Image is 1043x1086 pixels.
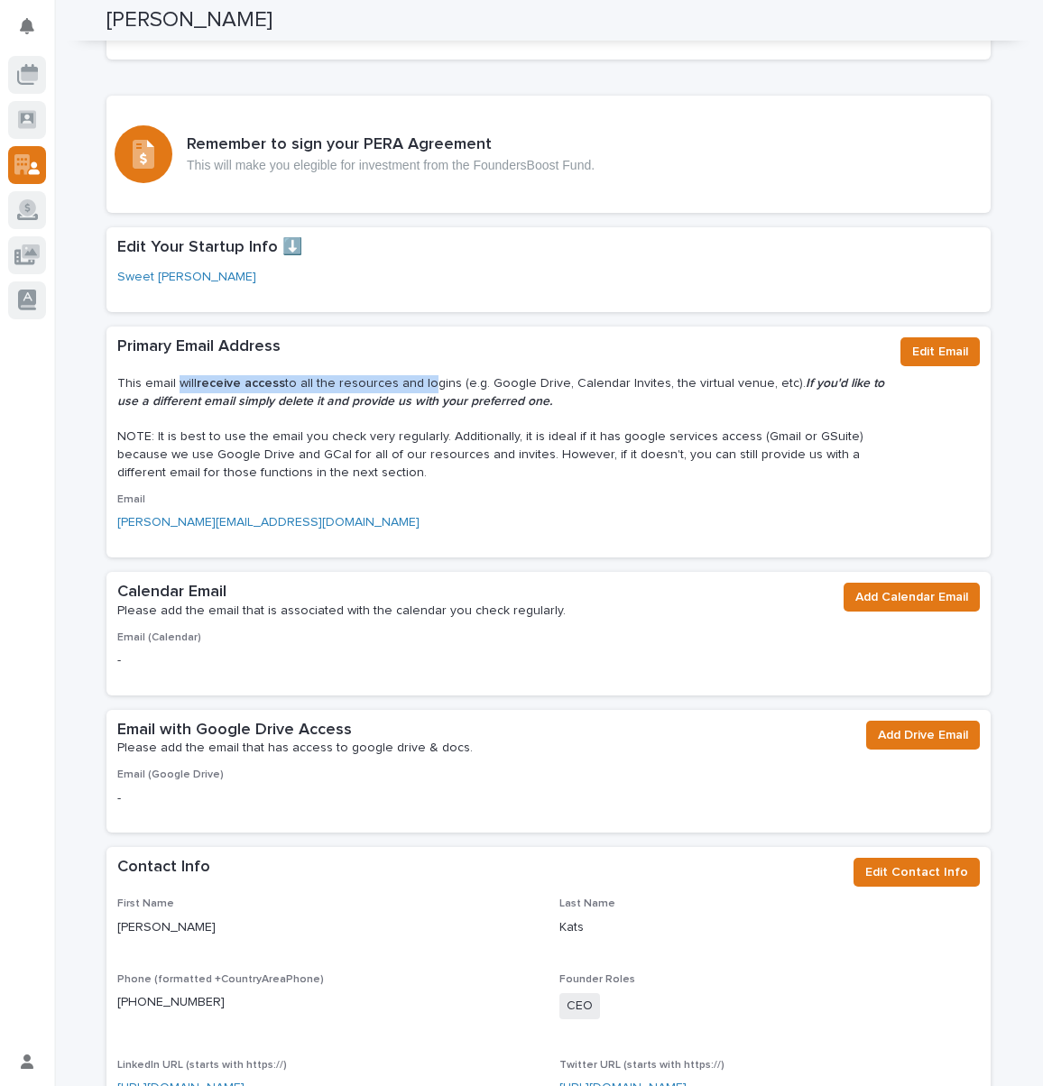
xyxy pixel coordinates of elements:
h2: Email with Google Drive Access [117,721,352,741]
span: Phone (formatted +CountryAreaPhone) [117,974,324,985]
span: Email [117,494,145,505]
span: CEO [559,993,600,1019]
span: Founder Roles [559,974,635,985]
h2: [PERSON_NAME] [106,7,272,33]
button: Add Calendar Email [844,583,980,612]
p: This will make you elegible for investment from the FoundersBoost Fund. [187,158,595,173]
span: Twitter URL (starts with https://) [559,1060,725,1071]
h2: Contact Info [117,858,210,878]
button: Add Drive Email [866,721,980,750]
button: Notifications [8,7,46,45]
span: Edit Email [912,343,968,361]
p: [PERSON_NAME] [117,918,538,937]
p: Kats [559,918,980,937]
em: If you'd like to use a different email simply delete it and provide us with your preferred one. [117,377,888,408]
span: First Name [117,898,174,909]
strong: receive access [197,377,285,390]
span: Email (Google Drive) [117,769,224,780]
h3: Remember to sign your PERA Agreement [187,135,595,155]
span: Last Name [559,898,615,909]
a: Remember to sign your PERA AgreementThis will make you elegible for investment from the FoundersB... [106,96,991,213]
p: This email will to all the resources and logins (e.g. Google Drive, Calendar Invites, the virtual... [117,375,886,411]
h2: Primary Email Address [117,337,281,357]
div: Notifications [23,18,46,47]
h2: Edit Your Startup Info ⬇️ [117,238,302,258]
a: Sweet [PERSON_NAME] [117,268,256,287]
span: Add Calendar Email [855,588,968,606]
h2: Calendar Email [117,583,226,603]
a: [PHONE_NUMBER] [117,996,225,1008]
p: - [117,789,980,808]
a: [PERSON_NAME][EMAIL_ADDRESS][DOMAIN_NAME] [117,516,420,529]
p: - [117,651,980,670]
span: Edit Contact Info [865,863,968,881]
p: NOTE: It is best to use the email you check very regularly. Additionally, it is ideal if it has g... [117,428,886,483]
button: Edit Email [900,337,980,366]
span: LinkedIn URL (starts with https://) [117,1060,287,1071]
p: Please add the email that is associated with the calendar you check regularly. [117,603,829,621]
p: Please add the email that has access to google drive & docs. [117,740,852,758]
button: Edit Contact Info [854,858,980,887]
span: Add Drive Email [878,726,968,744]
span: Email (Calendar) [117,632,201,643]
